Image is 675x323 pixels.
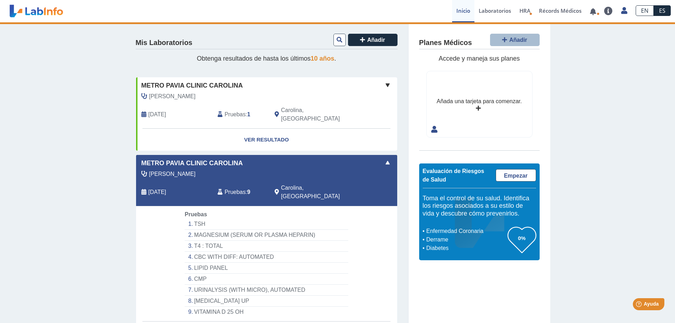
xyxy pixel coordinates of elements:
li: Diabetes [424,244,508,252]
li: Derrame [424,235,508,244]
span: Pruebas [225,110,246,119]
li: MAGNESIUM (SERUM OR PLASMA HEPARIN) [185,230,348,241]
span: Añadir [509,37,527,43]
h3: 0% [508,234,536,243]
li: [MEDICAL_DATA] UP [185,296,348,307]
span: Accede y maneja sus planes [439,55,520,62]
span: Carolina, PR [281,184,359,201]
li: T4 : TOTAL [185,241,348,252]
a: EN [636,5,654,16]
a: ES [654,5,671,16]
span: 2025-09-05 [148,188,166,196]
span: Evaluación de Riesgos de Salud [423,168,484,183]
h4: Mis Laboratorios [136,39,192,47]
span: Figueroa Rivera, Antonio [149,170,196,178]
span: Castillo Mieses, Cristina [149,92,196,101]
b: 9 [247,189,251,195]
span: Metro Pavia Clinic Carolina [141,81,243,90]
li: TSH [185,219,348,230]
div: : [212,184,269,201]
li: CBC WITH DIFF: AUTOMATED [185,252,348,263]
a: Ver Resultado [136,129,397,151]
span: Pruebas [225,188,246,196]
li: LIPID PANEL [185,263,348,274]
span: Metro Pavia Clinic Carolina [141,158,243,168]
iframe: Help widget launcher [612,295,667,315]
h4: Planes Médicos [419,39,472,47]
span: HRA [519,7,530,14]
span: Empezar [504,173,528,179]
li: URINALYSIS (WITH MICRO), AUTOMATED [185,285,348,296]
h5: Toma el control de su salud. Identifica los riesgos asociados a su estilo de vida y descubre cómo... [423,195,536,218]
span: Obtenga resultados de hasta los últimos . [197,55,336,62]
button: Añadir [348,34,398,46]
span: Carolina, PR [281,106,359,123]
button: Añadir [490,34,540,46]
span: Pruebas [185,211,207,217]
div: Añada una tarjeta para comenzar. [437,97,522,106]
div: : [212,106,269,123]
li: VITAMINA D 25 OH [185,307,348,317]
li: CMP [185,274,348,285]
li: Enfermedad Coronaria [424,227,508,235]
a: Empezar [496,169,536,182]
b: 1 [247,111,251,117]
span: Añadir [367,37,385,43]
span: 2025-05-23 [148,110,166,119]
span: 10 años [311,55,334,62]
